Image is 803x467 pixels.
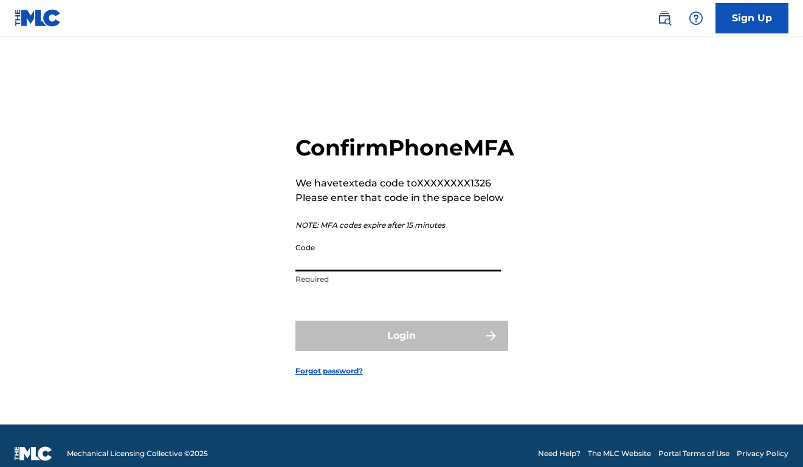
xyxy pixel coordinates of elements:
a: The MLC Website [588,448,651,459]
img: search [657,11,672,26]
a: Sign Up [715,3,788,33]
a: Forgot password? [295,366,363,377]
p: Required [295,274,501,285]
p: Please enter that code in the space below [295,191,514,205]
span: Mechanical Licensing Collective © 2025 [67,448,208,459]
a: Privacy Policy [737,448,788,459]
img: help [689,11,703,26]
a: Need Help? [538,448,581,459]
img: logo [15,446,52,461]
div: Help [684,6,708,30]
p: NOTE: MFA codes expire after 15 minutes [295,220,514,231]
a: Portal Terms of Use [658,448,729,459]
h2: Confirm Phone MFA [295,134,514,162]
a: Public Search [652,6,677,30]
p: We have texted a code to XXXXXXXX1326 [295,176,514,191]
img: MLC Logo [15,9,61,27]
